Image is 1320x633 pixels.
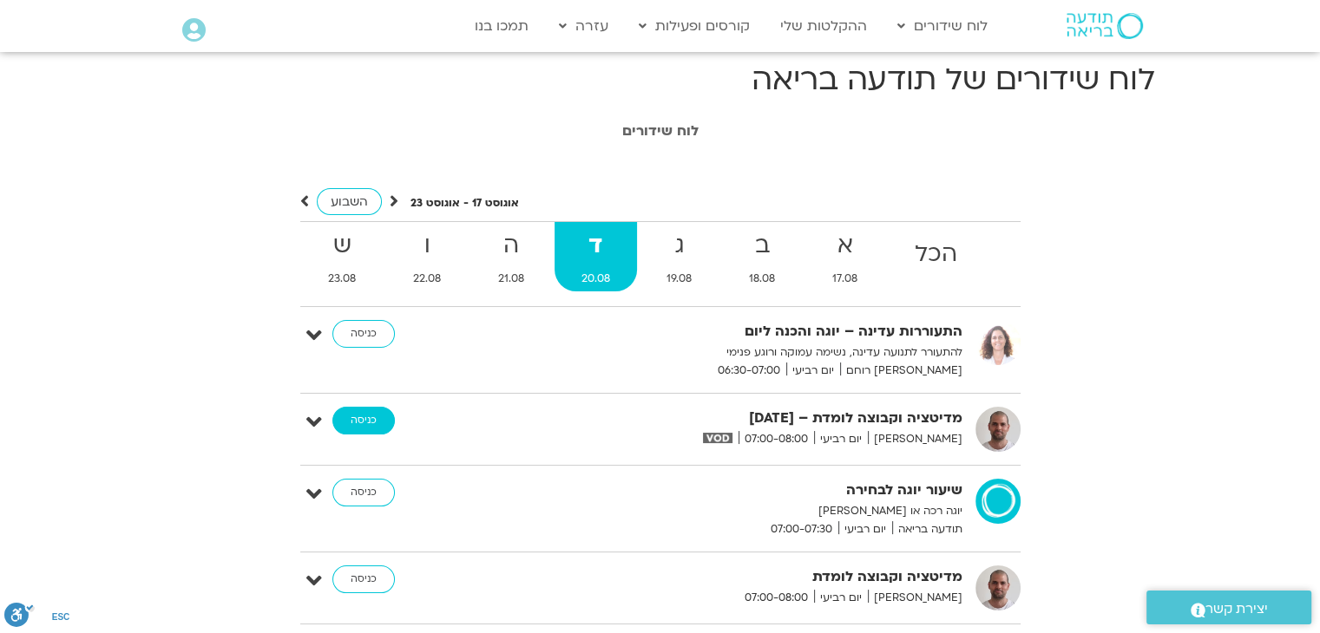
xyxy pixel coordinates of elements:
strong: ב [722,226,802,265]
a: כניסה [332,479,395,506]
a: א17.08 [805,222,884,291]
a: השבוע [317,188,382,215]
span: [PERSON_NAME] [868,589,962,607]
span: יום רביעי [814,430,868,448]
strong: א [805,226,884,265]
span: [PERSON_NAME] רוחם [840,362,962,380]
span: 06:30-07:00 [712,362,786,380]
a: תמכו בנו [466,10,537,42]
span: 20.08 [555,270,637,288]
span: יום רביעי [786,362,840,380]
a: ב18.08 [722,222,802,291]
span: יצירת קשר [1205,597,1268,621]
strong: מדיטציה וקבוצה לומדת – [DATE] [537,407,962,430]
strong: ד [555,226,637,265]
span: 07:00-08:00 [739,589,814,607]
a: ש23.08 [302,222,384,291]
strong: שיעור יוגה לבחירה [537,479,962,502]
span: השבוע [331,193,368,210]
a: לוח שידורים [889,10,996,42]
h1: לוח שידורים של תודעה בריאה [166,59,1155,101]
a: כניסה [332,320,395,348]
strong: ש [302,226,384,265]
a: יצירת קשר [1146,591,1311,624]
strong: מדיטציה וקבוצה לומדת [537,565,962,589]
span: 17.08 [805,270,884,288]
span: 22.08 [386,270,468,288]
h1: לוח שידורים [174,123,1146,139]
a: קורסים ופעילות [630,10,759,42]
a: ה21.08 [471,222,551,291]
span: יום רביעי [838,520,892,538]
a: כניסה [332,565,395,593]
span: 07:00-07:30 [765,520,838,538]
strong: ג [640,226,719,265]
span: 19.08 [640,270,719,288]
strong: התעוררות עדינה – יוגה והכנה ליום [537,320,962,343]
p: אוגוסט 17 - אוגוסט 23 [410,194,519,212]
a: הכל [888,222,984,291]
a: ג19.08 [640,222,719,291]
a: כניסה [332,407,395,434]
p: יוגה רכה או [PERSON_NAME] [537,502,962,520]
a: ד20.08 [555,222,637,291]
span: תודעה בריאה [892,520,962,538]
img: תודעה בריאה [1067,13,1143,39]
a: ו22.08 [386,222,468,291]
strong: ו [386,226,468,265]
a: ההקלטות שלי [772,10,876,42]
span: 21.08 [471,270,551,288]
span: [PERSON_NAME] [868,430,962,448]
strong: ה [471,226,551,265]
p: להתעורר לתנועה עדינה, נשימה עמוקה ורוגע פנימי [537,343,962,362]
span: 18.08 [722,270,802,288]
a: עזרה [550,10,617,42]
strong: הכל [888,235,984,274]
img: vodicon [703,433,732,443]
span: יום רביעי [814,589,868,607]
span: 07:00-08:00 [739,430,814,448]
span: 23.08 [302,270,384,288]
